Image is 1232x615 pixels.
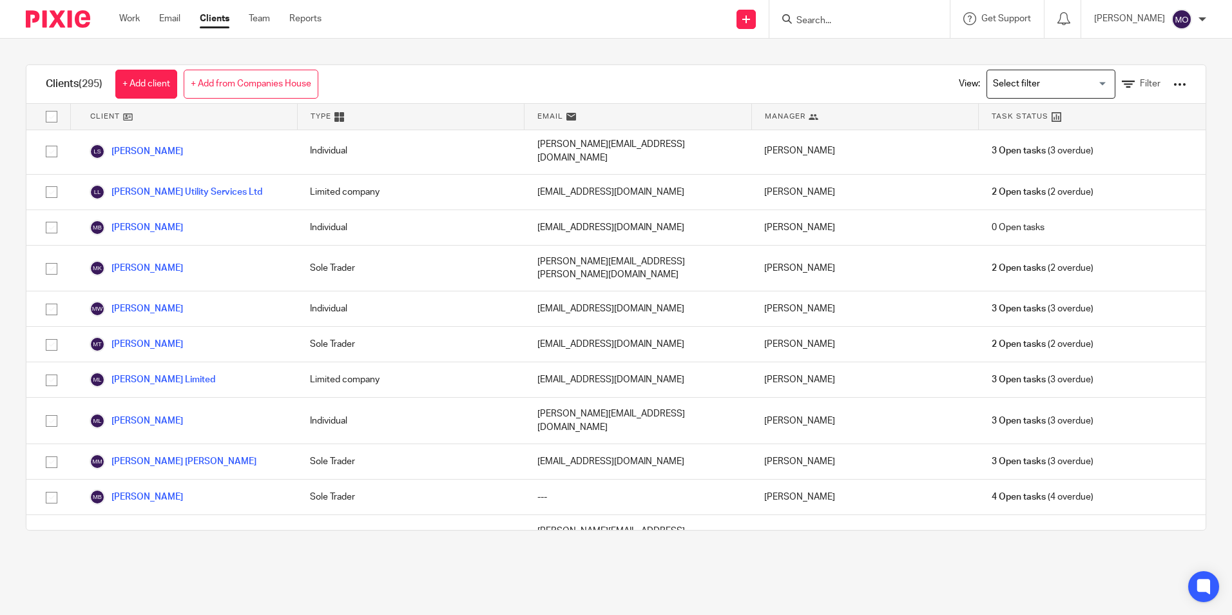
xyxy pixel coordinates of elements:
[90,454,105,469] img: svg%3E
[525,515,751,561] div: [PERSON_NAME][EMAIL_ADDRESS][DOMAIN_NAME]
[90,301,183,317] a: [PERSON_NAME]
[795,15,911,27] input: Search
[751,246,978,291] div: [PERSON_NAME]
[992,338,1093,351] span: (2 overdue)
[751,291,978,326] div: [PERSON_NAME]
[525,175,751,210] div: [EMAIL_ADDRESS][DOMAIN_NAME]
[200,12,229,25] a: Clients
[992,415,1093,427] span: (3 overdue)
[1094,12,1165,25] p: [PERSON_NAME]
[992,491,1046,503] span: 4 Open tasks
[90,111,120,122] span: Client
[289,12,322,25] a: Reports
[90,220,183,235] a: [PERSON_NAME]
[751,175,978,210] div: [PERSON_NAME]
[992,415,1046,427] span: 3 Open tasks
[525,246,751,291] div: [PERSON_NAME][EMAIL_ADDRESS][PERSON_NAME][DOMAIN_NAME]
[90,413,183,429] a: [PERSON_NAME]
[79,79,102,89] span: (295)
[939,65,1186,103] div: View:
[751,444,978,479] div: [PERSON_NAME]
[537,111,563,122] span: Email
[119,12,140,25] a: Work
[90,301,105,317] img: svg%3E
[159,12,180,25] a: Email
[1171,9,1192,30] img: svg%3E
[992,455,1046,468] span: 3 Open tasks
[297,175,524,210] div: Limited company
[751,210,978,245] div: [PERSON_NAME]
[90,372,105,387] img: svg%3E
[90,220,105,235] img: svg%3E
[525,210,751,245] div: [EMAIL_ADDRESS][DOMAIN_NAME]
[297,246,524,291] div: Sole Trader
[992,373,1093,386] span: (3 overdue)
[39,104,64,129] input: Select all
[751,480,978,514] div: [PERSON_NAME]
[988,73,1108,95] input: Search for option
[992,186,1093,199] span: (2 overdue)
[297,398,524,444] div: Individual
[525,480,751,514] div: ---
[46,77,102,91] h1: Clients
[297,362,524,397] div: Limited company
[992,455,1093,468] span: (3 overdue)
[992,302,1046,315] span: 3 Open tasks
[751,327,978,362] div: [PERSON_NAME]
[525,327,751,362] div: [EMAIL_ADDRESS][DOMAIN_NAME]
[297,210,524,245] div: Individual
[992,144,1093,157] span: (3 overdue)
[90,144,183,159] a: [PERSON_NAME]
[525,362,751,397] div: [EMAIL_ADDRESS][DOMAIN_NAME]
[751,515,978,561] div: [PERSON_NAME]
[297,128,524,174] div: Individual
[992,302,1093,315] span: (3 overdue)
[90,184,105,200] img: svg%3E
[765,111,805,122] span: Manager
[525,291,751,326] div: [EMAIL_ADDRESS][DOMAIN_NAME]
[311,111,331,122] span: Type
[751,128,978,174] div: [PERSON_NAME]
[992,144,1046,157] span: 3 Open tasks
[751,398,978,444] div: [PERSON_NAME]
[992,186,1046,199] span: 2 Open tasks
[90,489,183,505] a: [PERSON_NAME]
[1140,79,1160,88] span: Filter
[90,260,105,276] img: svg%3E
[297,480,524,514] div: Sole Trader
[90,260,183,276] a: [PERSON_NAME]
[525,128,751,174] div: [PERSON_NAME][EMAIL_ADDRESS][DOMAIN_NAME]
[992,491,1093,503] span: (4 overdue)
[525,444,751,479] div: [EMAIL_ADDRESS][DOMAIN_NAME]
[751,362,978,397] div: [PERSON_NAME]
[297,291,524,326] div: Individual
[90,454,256,469] a: [PERSON_NAME] [PERSON_NAME]
[992,221,1044,234] span: 0 Open tasks
[115,70,177,99] a: + Add client
[184,70,318,99] a: + Add from Companies House
[525,398,751,444] div: [PERSON_NAME][EMAIL_ADDRESS][DOMAIN_NAME]
[992,111,1048,122] span: Task Status
[90,372,215,387] a: [PERSON_NAME] Limited
[992,262,1046,275] span: 2 Open tasks
[26,10,90,28] img: Pixie
[90,337,105,352] img: svg%3E
[90,413,105,429] img: svg%3E
[987,70,1115,99] div: Search for option
[297,515,524,561] div: Individual
[90,184,262,200] a: [PERSON_NAME] Utility Services Ltd
[297,327,524,362] div: Sole Trader
[981,14,1031,23] span: Get Support
[249,12,270,25] a: Team
[90,144,105,159] img: svg%3E
[992,262,1093,275] span: (2 overdue)
[297,444,524,479] div: Sole Trader
[992,338,1046,351] span: 2 Open tasks
[992,373,1046,386] span: 3 Open tasks
[90,337,183,352] a: [PERSON_NAME]
[90,489,105,505] img: svg%3E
